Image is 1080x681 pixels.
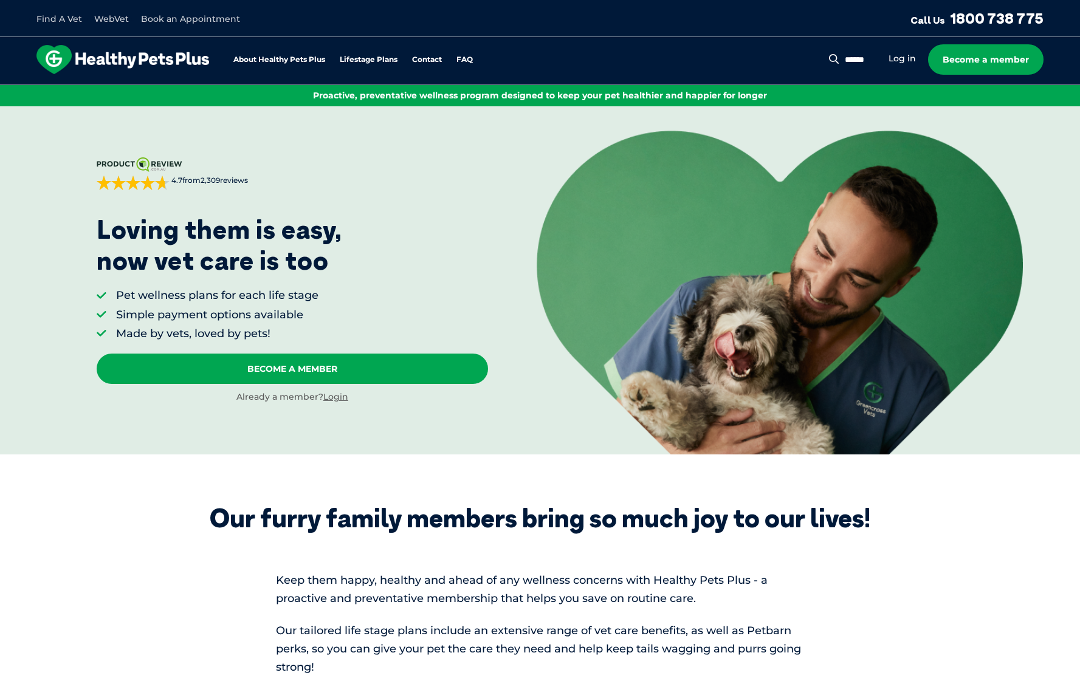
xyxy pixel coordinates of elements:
span: from [170,176,248,186]
a: About Healthy Pets Plus [233,56,325,64]
span: Keep them happy, healthy and ahead of any wellness concerns with Healthy Pets Plus - a proactive ... [276,573,768,605]
span: 2,309 reviews [201,176,248,185]
a: Book an Appointment [141,13,240,24]
a: Contact [412,56,442,64]
a: WebVet [94,13,129,24]
img: hpp-logo [36,45,209,74]
a: Become a member [928,44,1044,75]
img: <p>Loving them is easy, <br /> now vet care is too</p> [537,131,1023,454]
a: Become A Member [97,354,488,384]
li: Pet wellness plans for each life stage [116,288,318,303]
a: Find A Vet [36,13,82,24]
span: Proactive, preventative wellness program designed to keep your pet healthier and happier for longer [313,90,767,101]
a: Log in [889,53,916,64]
div: Our furry family members bring so much joy to our lives! [210,503,870,533]
li: Made by vets, loved by pets! [116,326,318,341]
p: Loving them is easy, now vet care is too [97,214,342,276]
a: Login [323,391,348,402]
span: Call Us [910,14,945,26]
button: Search [827,53,842,65]
a: 4.7from2,309reviews [97,157,488,190]
a: Lifestage Plans [340,56,397,64]
a: FAQ [456,56,473,64]
span: Our tailored life stage plans include an extensive range of vet care benefits, as well as Petbarn... [276,624,801,674]
li: Simple payment options available [116,307,318,323]
div: Already a member? [97,391,488,403]
div: 4.7 out of 5 stars [97,176,170,190]
strong: 4.7 [171,176,182,185]
a: Call Us1800 738 775 [910,9,1044,27]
